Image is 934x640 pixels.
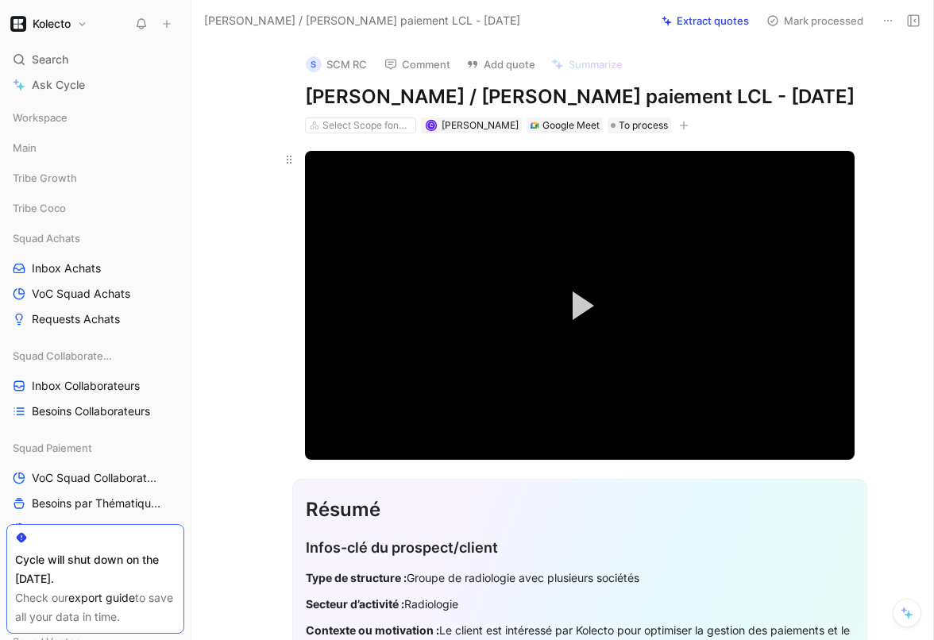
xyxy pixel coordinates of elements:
button: Summarize [544,53,630,75]
div: Squad Paiement [6,436,184,460]
button: Mark processed [759,10,870,32]
div: Video Player [305,151,855,460]
button: Add quote [459,53,542,75]
span: To process [619,118,668,133]
strong: Type de structure : [306,571,407,584]
a: Ask Cycle [6,73,184,97]
span: Main [13,140,37,156]
span: Search [32,50,68,69]
button: SSCM RC [299,52,374,76]
span: Squad Achats [13,230,80,246]
div: S [306,56,322,72]
span: Tribe Growth [13,170,77,186]
span: VoC Squad Paiement [32,521,142,537]
img: Kolecto [10,16,26,32]
span: Besoins Collaborateurs [32,403,150,419]
span: Summarize [569,57,623,71]
div: C [426,121,435,129]
div: Main [6,136,184,160]
div: Squad PaiementVoC Squad CollaborateursBesoins par ThématiquesVoC Squad PaiementInbox PaiementBeso... [6,436,184,617]
div: Tribe Coco [6,196,184,225]
a: VoC Squad Collaborateurs [6,466,184,490]
div: Workspace [6,106,184,129]
button: Comment [377,53,457,75]
div: Tribe Growth [6,166,184,190]
div: Groupe de radiologie avec plusieurs sociétés [306,569,854,586]
a: Requests Achats [6,307,184,331]
span: [PERSON_NAME] [442,119,519,131]
span: Inbox Collaborateurs [32,378,140,394]
strong: Secteur d’activité : [306,597,404,611]
a: Inbox Collaborateurs [6,374,184,398]
div: Radiologie [306,596,854,612]
a: Besoins Collaborateurs [6,399,184,423]
span: Besoins par Thématiques [32,495,162,511]
div: Infos-clé du prospect/client [306,537,854,558]
span: Inbox Achats [32,260,101,276]
div: Squad CollaborateursInbox CollaborateursBesoins Collaborateurs [6,344,184,423]
span: VoC Squad Achats [32,286,130,302]
div: Search [6,48,184,71]
div: Check our to save all your data in time. [15,588,176,627]
div: Tribe Coco [6,196,184,220]
span: Ask Cycle [32,75,85,94]
div: Google Meet [542,118,600,133]
div: Tribe Growth [6,166,184,195]
div: Main [6,136,184,164]
button: KolectoKolecto [6,13,91,35]
div: Squad Collaborateurs [6,344,184,368]
button: Extract quotes [654,10,756,32]
div: Select Scope fonctionnels [322,118,411,133]
a: Besoins par Thématiques [6,492,184,515]
span: Squad Collaborateurs [13,348,118,364]
div: Résumé [306,495,854,524]
span: Tribe Coco [13,200,66,216]
span: Squad Paiement [13,440,92,456]
strong: Contexte ou motivation : [306,623,439,637]
a: export guide [68,591,135,604]
div: Squad AchatsInbox AchatsVoC Squad AchatsRequests Achats [6,226,184,331]
span: [PERSON_NAME] / [PERSON_NAME] paiement LCL - [DATE] [204,11,520,30]
a: VoC Squad Paiement [6,517,184,541]
h1: [PERSON_NAME] / [PERSON_NAME] paiement LCL - [DATE] [305,84,855,110]
span: Workspace [13,110,68,125]
a: VoC Squad Achats [6,282,184,306]
div: To process [608,118,671,133]
h1: Kolecto [33,17,71,31]
span: Requests Achats [32,311,120,327]
span: VoC Squad Collaborateurs [32,470,163,486]
div: Squad Achats [6,226,184,250]
div: Cycle will shut down on the [DATE]. [15,550,176,588]
button: Play Video [544,270,616,341]
a: Inbox Achats [6,256,184,280]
